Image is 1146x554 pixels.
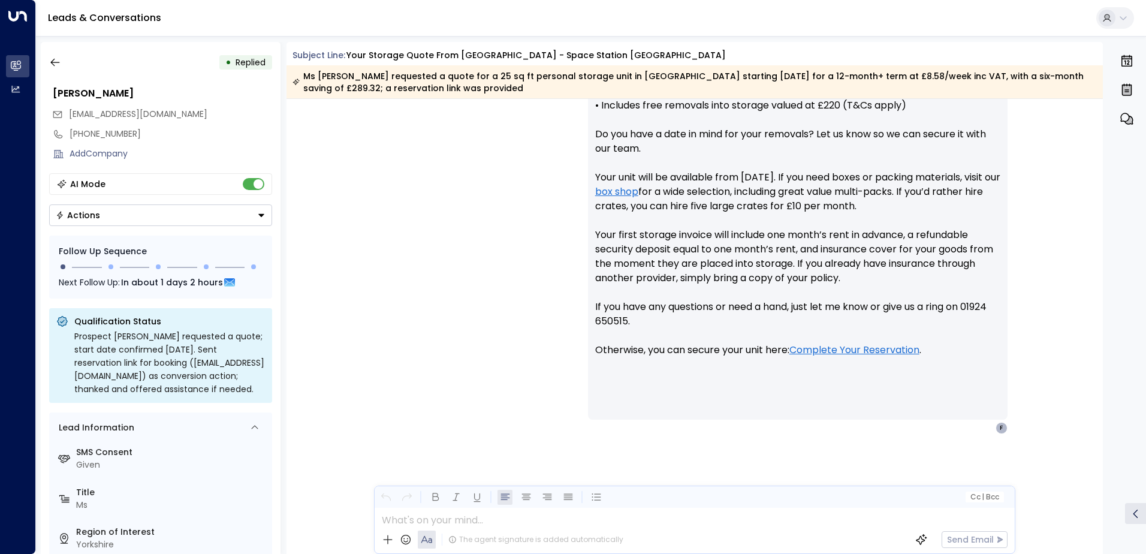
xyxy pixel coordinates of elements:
div: AddCompany [70,147,272,160]
button: Redo [399,490,414,505]
div: • [225,52,231,73]
button: Cc|Bcc [965,492,1003,503]
div: [PERSON_NAME] [53,86,272,101]
span: | [982,493,984,501]
span: foxycaths@gmail.com [69,108,207,121]
span: [EMAIL_ADDRESS][DOMAIN_NAME] [69,108,207,120]
div: Your storage quote from [GEOGRAPHIC_DATA] - Space Station [GEOGRAPHIC_DATA] [346,49,726,62]
div: The agent signature is added automatically [448,534,623,545]
div: Button group with a nested menu [49,204,272,226]
span: Subject Line: [292,49,345,61]
div: Lead Information [55,421,134,434]
span: Cc Bcc [970,493,999,501]
a: Leads & Conversations [48,11,161,25]
div: Ms [PERSON_NAME] requested a quote for a 25 sq ft personal storage unit in [GEOGRAPHIC_DATA] star... [292,70,1096,94]
div: Yorkshire [76,538,267,551]
div: [PHONE_NUMBER] [70,128,272,140]
p: Qualification Status [74,315,265,327]
button: Undo [378,490,393,505]
div: F [996,422,1008,434]
div: Prospect [PERSON_NAME] requested a quote; start date confirmed [DATE]. Sent reservation link for ... [74,330,265,396]
span: Replied [236,56,266,68]
div: Follow Up Sequence [59,245,263,258]
div: AI Mode [70,178,105,190]
label: Title [76,486,267,499]
span: In about 1 days 2 hours [121,276,223,289]
label: Region of Interest [76,526,267,538]
button: Actions [49,204,272,226]
a: Complete Your Reservation [789,343,919,357]
div: Actions [56,210,100,221]
div: Next Follow Up: [59,276,263,289]
div: Given [76,459,267,471]
a: box shop [595,185,638,199]
div: Ms [76,499,267,511]
label: SMS Consent [76,446,267,459]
